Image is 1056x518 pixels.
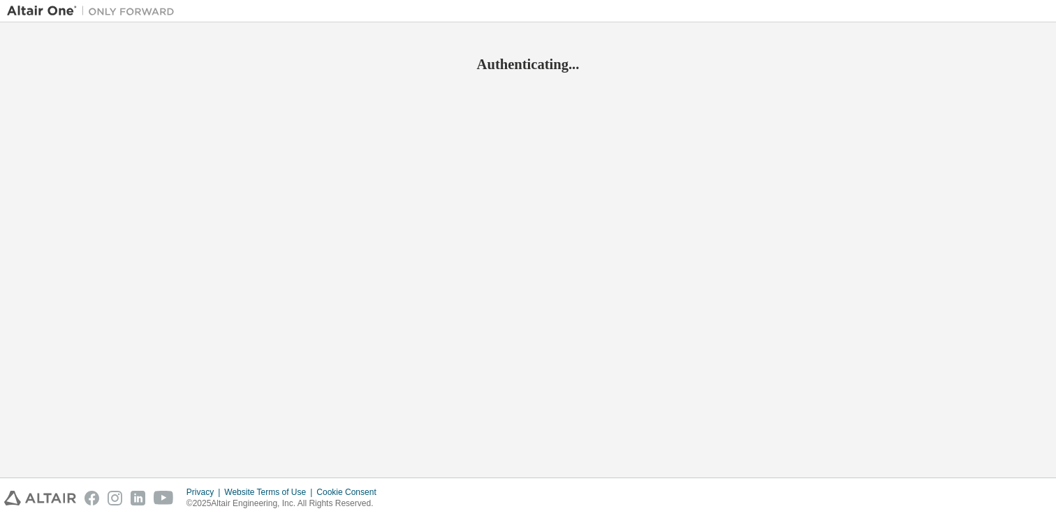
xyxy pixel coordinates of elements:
[316,487,384,498] div: Cookie Consent
[186,498,385,510] p: © 2025 Altair Engineering, Inc. All Rights Reserved.
[154,491,174,505] img: youtube.svg
[131,491,145,505] img: linkedin.svg
[186,487,224,498] div: Privacy
[4,491,76,505] img: altair_logo.svg
[224,487,316,498] div: Website Terms of Use
[85,491,99,505] img: facebook.svg
[7,55,1049,73] h2: Authenticating...
[7,4,182,18] img: Altair One
[108,491,122,505] img: instagram.svg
